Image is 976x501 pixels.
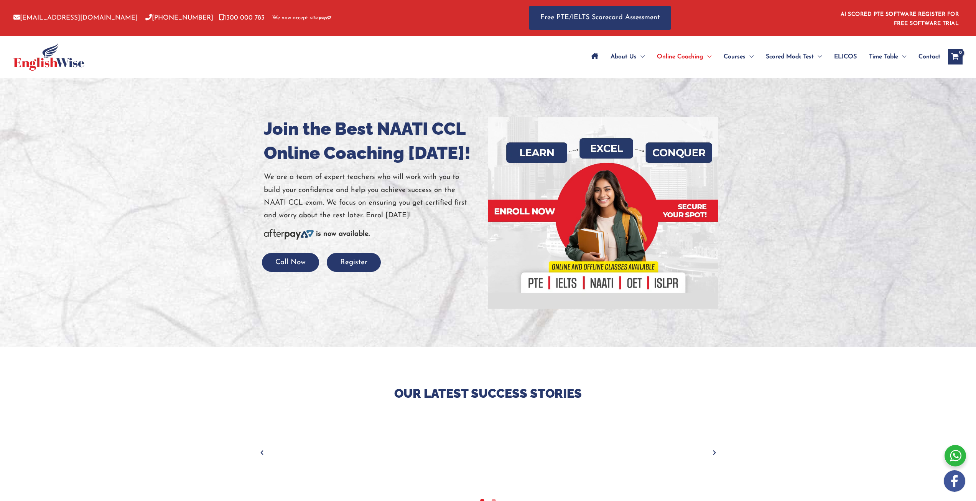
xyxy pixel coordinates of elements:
[13,43,84,71] img: cropped-ew-logo
[264,117,482,165] h1: Join the Best NAATI CCL Online Coaching [DATE]!
[219,15,265,21] a: 1300 000 783
[657,43,703,70] span: Online Coaching
[327,253,381,272] button: Register
[327,259,381,266] a: Register
[944,470,965,492] img: white-facebook.png
[863,43,912,70] a: Time TableMenu Toggle
[834,43,857,70] span: ELICOS
[264,171,482,222] p: We are a team of expert teachers who will work with you to build your confidence and help you ach...
[828,43,863,70] a: ELICOS
[258,449,266,456] button: Previous
[703,43,711,70] span: Menu Toggle
[718,43,760,70] a: CoursesMenu Toggle
[611,43,637,70] span: About Us
[912,43,940,70] a: Contact
[145,15,213,21] a: [PHONE_NUMBER]
[316,230,370,238] b: is now available.
[814,43,822,70] span: Menu Toggle
[272,14,308,22] span: We now accept
[724,43,746,70] span: Courses
[869,43,898,70] span: Time Table
[841,12,959,26] a: AI SCORED PTE SOFTWARE REGISTER FOR FREE SOFTWARE TRIAL
[264,229,314,240] img: Afterpay-Logo
[898,43,906,70] span: Menu Toggle
[760,43,828,70] a: Scored Mock TestMenu Toggle
[651,43,718,70] a: Online CoachingMenu Toggle
[918,43,940,70] span: Contact
[13,15,138,21] a: [EMAIL_ADDRESS][DOMAIN_NAME]
[262,259,319,266] a: Call Now
[948,49,963,64] a: View Shopping Cart, empty
[604,43,651,70] a: About UsMenu Toggle
[836,5,963,30] aside: Header Widget 1
[766,43,814,70] span: Scored Mock Test
[746,43,754,70] span: Menu Toggle
[585,43,940,70] nav: Site Navigation: Main Menu
[711,449,718,456] button: Next
[637,43,645,70] span: Menu Toggle
[264,385,713,402] p: Our Latest Success Stories
[529,6,671,30] a: Free PTE/IELTS Scorecard Assessment
[262,253,319,272] button: Call Now
[310,16,331,20] img: Afterpay-Logo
